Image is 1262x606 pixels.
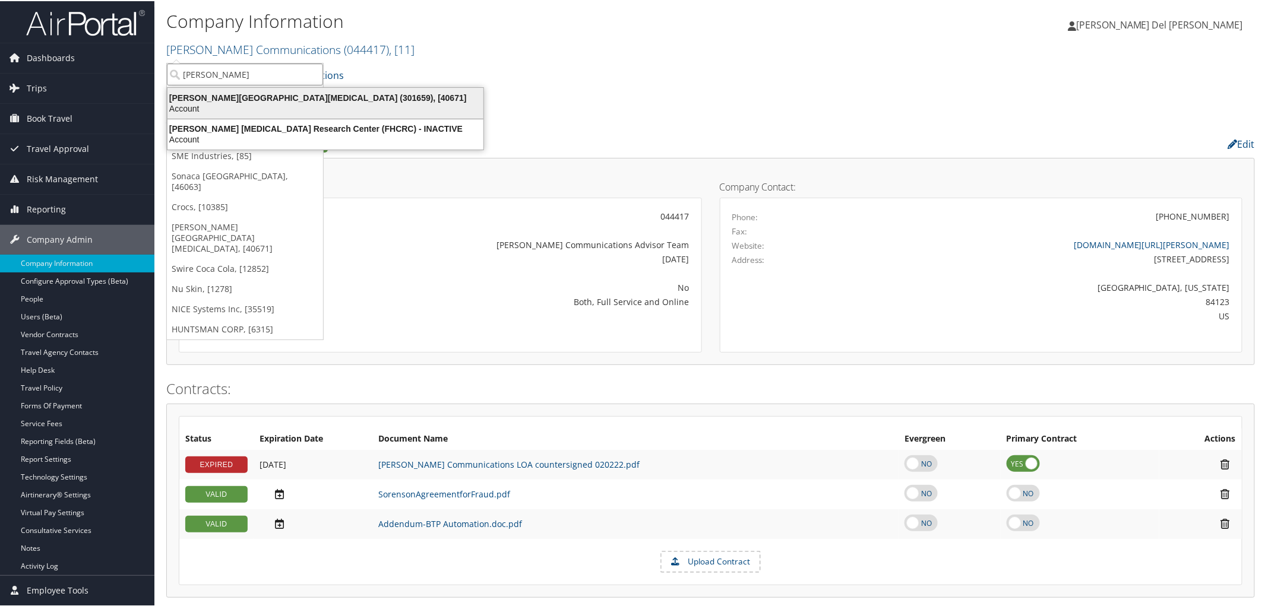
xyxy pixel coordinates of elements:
[1156,209,1230,221] div: [PHONE_NUMBER]
[27,133,89,163] span: Travel Approval
[378,487,510,499] a: SorensonAgreementforFraud.pdf
[372,427,899,449] th: Document Name
[732,210,758,222] label: Phone:
[167,145,323,165] a: SME Industries, [85]
[861,309,1230,321] div: US
[1074,238,1230,249] a: [DOMAIN_NAME][URL][PERSON_NAME]
[167,258,323,278] a: Swire Coca Cola, [12852]
[160,102,491,113] div: Account
[389,40,415,56] span: , [ 11 ]
[179,181,702,191] h4: Account Details:
[260,458,366,469] div: Add/Edit Date
[160,122,491,133] div: [PERSON_NAME] [MEDICAL_DATA] Research Center (FHCRC) - INACTIVE
[167,165,323,196] a: Sonaca [GEOGRAPHIC_DATA], [46063]
[166,377,1255,398] h2: Contracts:
[26,8,145,36] img: airportal-logo.png
[167,278,323,298] a: Nu Skin, [1278]
[27,72,47,102] span: Trips
[166,40,415,56] a: [PERSON_NAME] Communications
[1001,427,1160,449] th: Primary Contract
[1228,137,1255,150] a: Edit
[662,551,760,571] label: Upload Contract
[732,253,765,265] label: Address:
[732,239,765,250] label: Website:
[27,42,75,72] span: Dashboards
[1159,427,1242,449] th: Actions
[185,485,248,502] div: VALID
[363,280,689,293] div: No
[27,224,93,253] span: Company Admin
[363,252,689,264] div: [DATE]
[732,224,748,236] label: Fax:
[861,252,1230,264] div: [STREET_ADDRESS]
[1076,17,1243,30] span: [PERSON_NAME] Del [PERSON_NAME]
[166,132,886,153] h2: Company Profile:
[1215,516,1236,529] i: Remove Contract
[363,209,689,221] div: 044417
[185,515,248,531] div: VALID
[899,427,1000,449] th: Evergreen
[378,517,522,528] a: Addendum-BTP Automation.doc.pdf
[27,193,66,223] span: Reporting
[344,40,389,56] span: ( 044417 )
[160,91,491,102] div: [PERSON_NAME][GEOGRAPHIC_DATA][MEDICAL_DATA] (301659), [40671]
[27,575,88,604] span: Employee Tools
[167,62,323,84] input: Search Accounts
[861,294,1230,307] div: 84123
[167,298,323,318] a: NICE Systems Inc, [35519]
[720,181,1243,191] h4: Company Contact:
[27,163,98,193] span: Risk Management
[185,455,248,472] div: EXPIRED
[167,196,323,216] a: Crocs, [10385]
[260,487,366,499] div: Add/Edit Date
[260,458,286,469] span: [DATE]
[160,133,491,144] div: Account
[363,294,689,307] div: Both, Full Service and Online
[1215,487,1236,499] i: Remove Contract
[1215,457,1236,469] i: Remove Contract
[260,516,366,529] div: Add/Edit Date
[179,427,254,449] th: Status
[254,427,372,449] th: Expiration Date
[167,318,323,338] a: HUNTSMAN CORP, [6315]
[363,237,689,250] div: [PERSON_NAME] Communications Advisor Team
[27,103,72,132] span: Book Travel
[167,216,323,258] a: [PERSON_NAME][GEOGRAPHIC_DATA][MEDICAL_DATA], [40671]
[166,8,892,33] h1: Company Information
[1068,6,1255,42] a: [PERSON_NAME] Del [PERSON_NAME]
[378,458,640,469] a: [PERSON_NAME] Communications LOA countersigned 020222.pdf
[861,280,1230,293] div: [GEOGRAPHIC_DATA], [US_STATE]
